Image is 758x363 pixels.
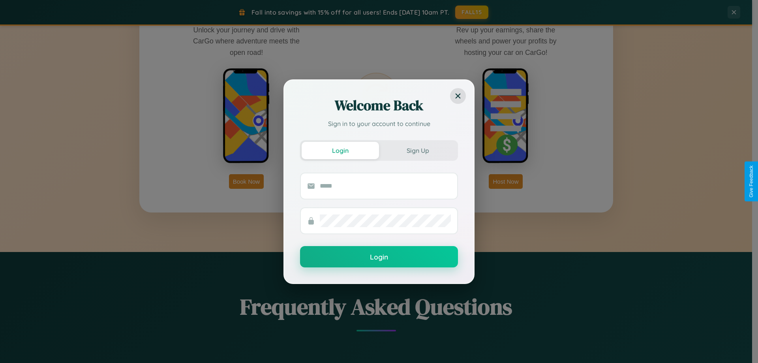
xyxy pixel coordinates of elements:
[379,142,456,159] button: Sign Up
[302,142,379,159] button: Login
[300,119,458,128] p: Sign in to your account to continue
[749,166,754,197] div: Give Feedback
[300,96,458,115] h2: Welcome Back
[300,246,458,267] button: Login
